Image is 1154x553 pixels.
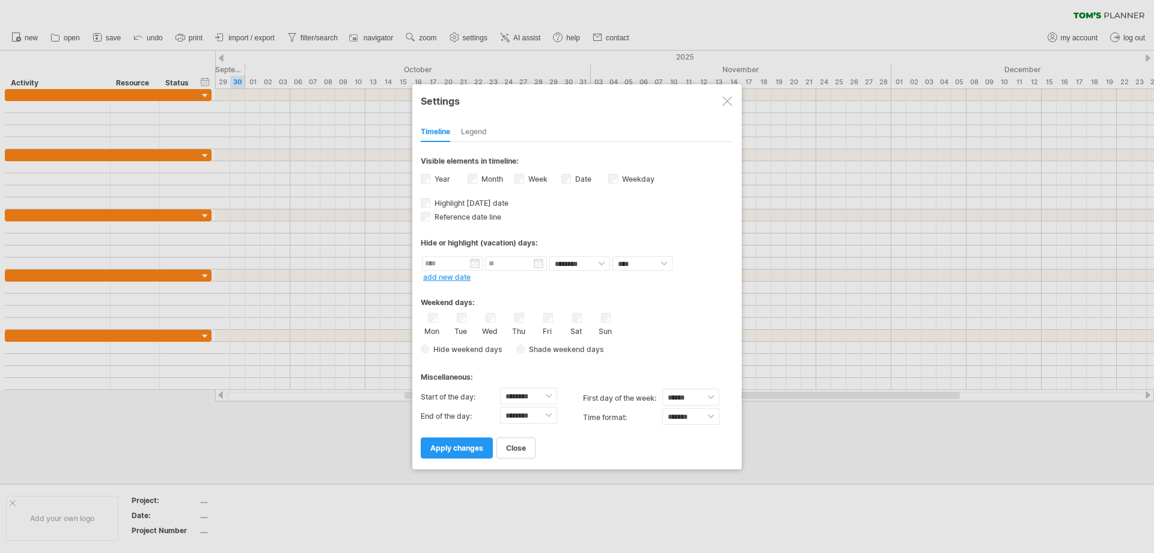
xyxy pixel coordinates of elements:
div: Settings [421,90,733,111]
div: Miscellaneous: [421,361,733,385]
label: Month [479,175,503,184]
label: Tue [453,324,468,336]
div: Hide or highlight (vacation) days: [421,238,733,247]
label: Fri [540,324,555,336]
label: End of the day: [421,407,500,426]
label: Date [573,175,591,184]
span: Highlight [DATE] date [432,199,508,208]
a: add new date [423,273,471,282]
div: Visible elements in timeline: [421,156,733,169]
label: Week [526,175,548,184]
label: Time format: [583,408,662,427]
label: Year [432,175,450,184]
label: Sat [569,324,584,336]
label: Start of the day: [421,388,500,407]
div: Weekend days: [421,286,733,310]
span: Hide weekend days [429,345,502,354]
label: Weekday [620,175,655,184]
label: first day of the week: [583,389,662,408]
label: Thu [511,324,526,336]
span: close [506,443,526,453]
label: Wed [482,324,497,336]
div: Timeline [421,123,450,142]
span: Shade weekend days [525,345,603,354]
div: Legend [461,123,487,142]
label: Mon [424,324,439,336]
span: apply changes [430,443,483,453]
a: apply changes [421,437,493,459]
span: Reference date line [432,212,501,221]
a: close [496,437,536,459]
label: Sun [597,324,612,336]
